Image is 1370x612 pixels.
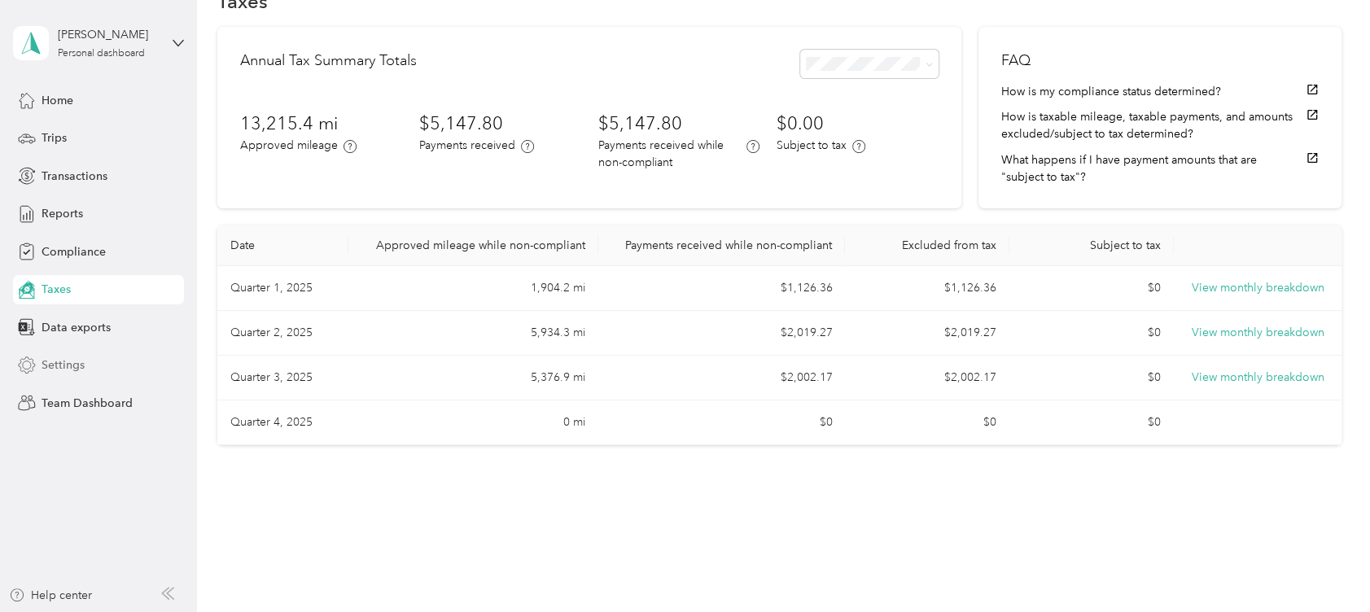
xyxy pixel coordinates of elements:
button: Help center [9,587,92,604]
h3: $5,147.80 [597,110,759,137]
th: Date [217,225,348,266]
button: View monthly breakdown [1192,279,1324,297]
td: $0 [598,400,845,445]
p: Payments received [419,137,515,154]
h2: Annual Tax Summary Totals [240,50,417,78]
td: $2,002.17 [845,356,1009,400]
td: Quarter 4, 2025 [217,400,348,445]
td: $0 [1009,266,1174,311]
td: Quarter 2, 2025 [217,311,348,356]
td: $0 [1009,311,1174,356]
p: Payments received while non-compliant [597,137,741,171]
th: Approved mileage while non-compliant [348,225,598,266]
span: Compliance [42,243,106,260]
div: Personal dashboard [58,49,145,59]
span: Trips [42,129,67,146]
div: [PERSON_NAME] [58,26,160,43]
th: Subject to tax [1009,225,1174,266]
span: Settings [42,356,85,374]
h3: $0.00 [777,110,939,137]
iframe: Everlance-gr Chat Button Frame [1279,521,1370,612]
td: $2,019.27 [598,311,845,356]
span: Home [42,92,73,109]
td: $2,019.27 [845,311,1009,356]
button: View monthly breakdown [1192,324,1324,342]
td: $1,126.36 [845,266,1009,311]
td: $1,126.36 [598,266,845,311]
p: Approved mileage [240,137,338,154]
td: $0 [1009,400,1174,445]
span: Data exports [42,319,111,336]
td: Quarter 3, 2025 [217,356,348,400]
h2: FAQ [1001,50,1320,72]
button: What happens if I have payment amounts that are "subject to tax"? [1001,151,1320,186]
span: Transactions [42,168,107,185]
span: Team Dashboard [42,395,133,412]
td: 5,934.3 mi [348,311,598,356]
p: Subject to tax [777,137,847,154]
td: $0 [1009,356,1174,400]
h3: $5,147.80 [419,110,581,137]
td: $2,002.17 [598,356,845,400]
h3: 13,215.4 mi [240,110,402,137]
th: Payments received while non-compliant [598,225,845,266]
td: Quarter 1, 2025 [217,266,348,311]
td: $0 [845,400,1009,445]
span: Taxes [42,281,71,298]
td: 5,376.9 mi [348,356,598,400]
td: 1,904.2 mi [348,266,598,311]
button: How is taxable mileage, taxable payments, and amounts excluded/subject to tax determined? [1001,108,1320,142]
td: 0 mi [348,400,598,445]
button: View monthly breakdown [1192,369,1324,387]
span: Reports [42,205,83,222]
th: Excluded from tax [845,225,1009,266]
button: How is my compliance status determined? [1001,83,1320,100]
